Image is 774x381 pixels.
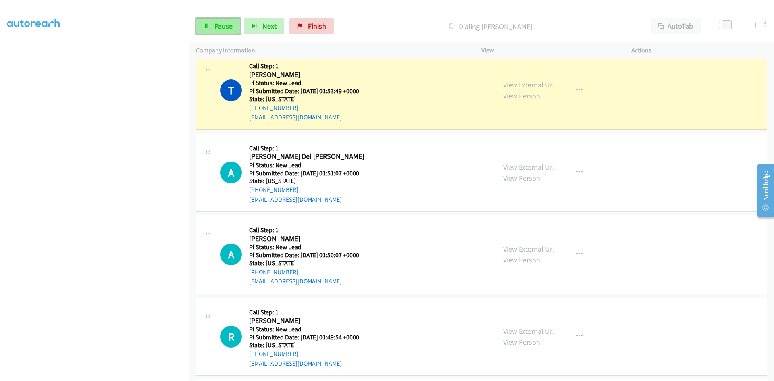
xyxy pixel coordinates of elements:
a: Finish [289,18,334,34]
p: Actions [631,46,767,55]
h5: State: [US_STATE] [249,177,369,185]
h5: Ff Submitted Date: [DATE] 01:50:07 +0000 [249,251,369,259]
div: The call is yet to be attempted [220,162,242,183]
h5: Call Step: 1 [249,226,369,234]
h1: R [220,326,242,348]
a: [EMAIL_ADDRESS][DOMAIN_NAME] [249,360,342,367]
h5: State: [US_STATE] [249,259,369,267]
h2: [PERSON_NAME] [249,70,369,79]
a: View External Url [503,244,554,254]
h1: T [220,79,242,101]
span: Next [262,21,277,31]
h2: [PERSON_NAME] Del [PERSON_NAME] [249,152,369,161]
a: View External Url [503,327,554,336]
h2: [PERSON_NAME] [249,316,369,325]
a: View Person [503,255,540,264]
h2: [PERSON_NAME] [249,234,369,244]
a: View Person [503,91,540,100]
h5: Ff Submitted Date: [DATE] 01:51:07 +0000 [249,169,369,177]
a: View Person [503,337,540,347]
span: Pause [214,21,233,31]
p: Dialing [PERSON_NAME] [345,21,636,32]
a: [PHONE_NUMBER] [249,186,298,194]
h5: Ff Submitted Date: [DATE] 01:49:54 +0000 [249,333,369,341]
a: [PHONE_NUMBER] [249,104,298,112]
div: 6 [763,18,767,29]
p: View [481,46,617,55]
div: The call is yet to be attempted [220,244,242,265]
button: Next [244,18,284,34]
a: [EMAIL_ADDRESS][DOMAIN_NAME] [249,196,342,203]
a: View External Url [503,80,554,90]
div: The call is yet to be attempted [220,326,242,348]
span: Finish [308,21,326,31]
h1: A [220,162,242,183]
h5: Ff Status: New Lead [249,161,369,169]
a: Pause [196,18,240,34]
a: [PHONE_NUMBER] [249,350,298,358]
h5: Ff Status: New Lead [249,79,369,87]
h5: Call Step: 1 [249,308,369,316]
h5: Call Step: 1 [249,62,369,70]
a: [EMAIL_ADDRESS][DOMAIN_NAME] [249,113,342,121]
a: View External Url [503,162,554,172]
h5: Call Step: 1 [249,144,369,152]
h5: Ff Submitted Date: [DATE] 01:53:49 +0000 [249,87,369,95]
h5: State: [US_STATE] [249,95,369,103]
h5: State: [US_STATE] [249,341,369,349]
iframe: Resource Center [751,158,774,223]
h5: Ff Status: New Lead [249,243,369,251]
a: [EMAIL_ADDRESS][DOMAIN_NAME] [249,277,342,285]
h1: A [220,244,242,265]
a: View Person [503,173,540,183]
button: AutoTab [651,18,701,34]
p: Company Information [196,46,467,55]
a: [PHONE_NUMBER] [249,268,298,276]
h5: Ff Status: New Lead [249,325,369,333]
